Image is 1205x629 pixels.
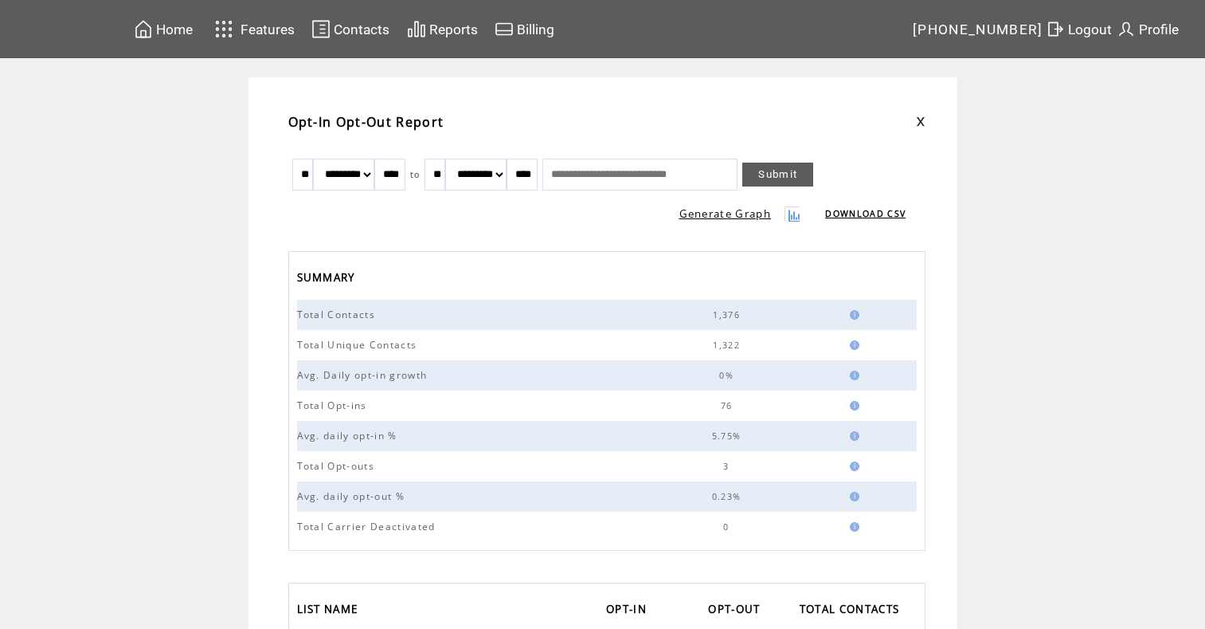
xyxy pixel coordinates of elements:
span: Reports [429,22,478,37]
span: Avg. daily opt-in % [297,429,401,442]
span: TOTAL CONTACTS [800,598,904,624]
span: Avg. Daily opt-in growth [297,368,432,382]
span: LIST NAME [297,598,362,624]
span: Profile [1139,22,1179,37]
img: help.gif [845,310,859,320]
span: Total Contacts [297,308,380,321]
span: 1,322 [713,340,744,351]
img: profile.svg [1117,19,1136,39]
img: exit.svg [1046,19,1065,39]
a: Submit [742,163,813,187]
span: 0 [723,521,733,533]
span: Home [156,22,193,37]
img: help.gif [845,462,859,471]
a: Generate Graph [679,206,772,221]
img: help.gif [845,371,859,380]
a: Profile [1114,17,1181,41]
span: 3 [723,461,733,472]
a: Billing [492,17,557,41]
span: 76 [721,400,737,411]
span: Total Carrier Deactivated [297,520,440,533]
span: Total Opt-outs [297,459,379,473]
img: home.svg [134,19,153,39]
span: Features [241,22,295,37]
a: OPT-IN [606,598,655,624]
a: Features [208,14,298,45]
span: [PHONE_NUMBER] [913,22,1043,37]
img: help.gif [845,492,859,501]
span: 0% [719,370,737,381]
img: help.gif [845,431,859,441]
img: help.gif [845,522,859,532]
img: features.svg [210,16,238,42]
img: contacts.svg [311,19,331,39]
a: Reports [405,17,480,41]
span: 1,376 [713,309,744,320]
span: Billing [517,22,554,37]
span: Logout [1068,22,1112,37]
a: OPT-OUT [708,598,768,624]
a: Contacts [309,17,392,41]
img: creidtcard.svg [495,19,514,39]
a: DOWNLOAD CSV [825,208,906,219]
span: Contacts [334,22,389,37]
a: LIST NAME [297,598,366,624]
span: Total Opt-ins [297,399,371,412]
a: TOTAL CONTACTS [800,598,908,624]
img: chart.svg [407,19,426,39]
a: Logout [1043,17,1114,41]
span: 5.75% [712,430,745,442]
img: help.gif [845,401,859,411]
img: help.gif [845,340,859,350]
span: Opt-In Opt-Out Report [288,113,444,131]
span: OPT-IN [606,598,651,624]
span: Total Unique Contacts [297,338,421,352]
span: SUMMARY [297,266,359,293]
span: to [410,169,421,180]
a: Home [131,17,195,41]
span: Avg. daily opt-out % [297,489,409,503]
span: 0.23% [712,491,745,502]
span: OPT-OUT [708,598,764,624]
